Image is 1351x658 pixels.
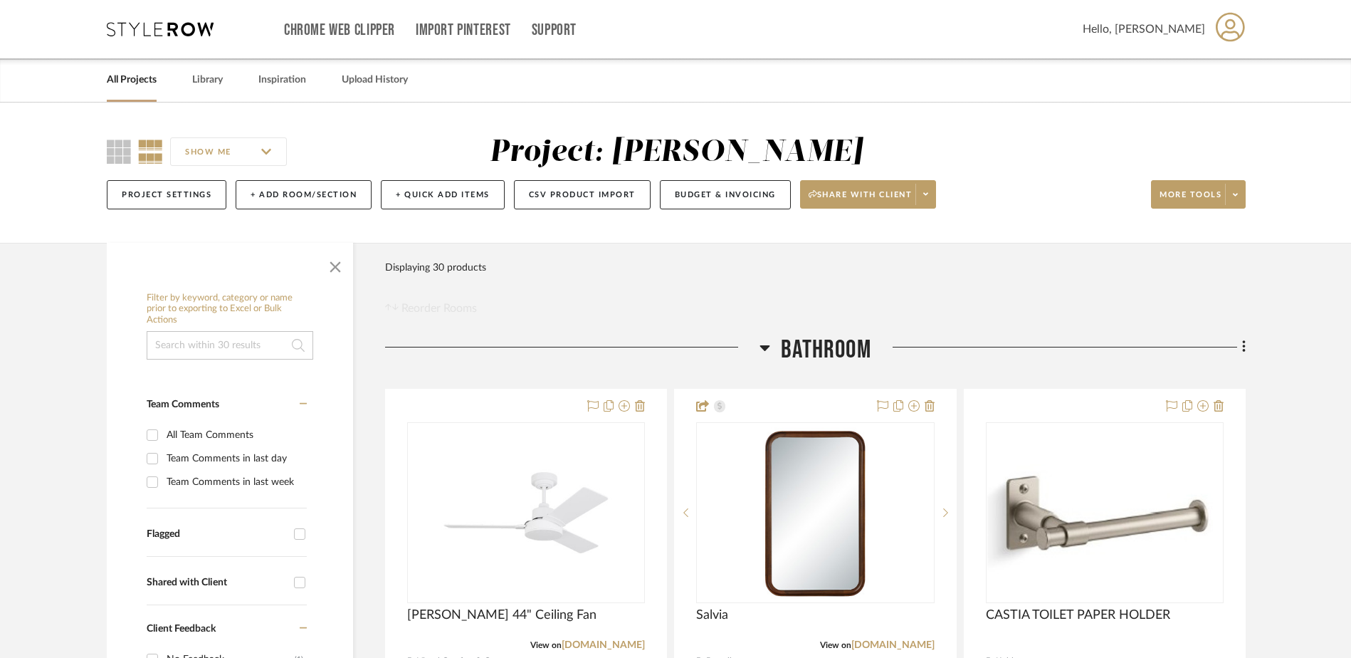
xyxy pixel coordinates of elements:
span: Bathroom [781,335,871,365]
a: [DOMAIN_NAME] [851,640,935,650]
button: Share with client [800,180,937,209]
button: Budget & Invoicing [660,180,791,209]
img: Jovie 44" Ceiling Fan [437,424,615,602]
a: [DOMAIN_NAME] [562,640,645,650]
span: Salvia [696,607,728,623]
a: All Projects [107,70,157,90]
button: + Quick Add Items [381,180,505,209]
span: Reorder Rooms [401,300,477,317]
button: Close [321,250,349,278]
span: Share with client [809,189,913,211]
div: Team Comments in last week [167,471,303,493]
div: Flagged [147,528,287,540]
a: Import Pinterest [416,24,511,36]
span: View on [530,641,562,649]
div: All Team Comments [167,424,303,446]
span: Hello, [PERSON_NAME] [1083,21,1205,38]
span: More tools [1160,189,1221,211]
span: [PERSON_NAME] 44" Ceiling Fan [407,607,596,623]
button: Reorder Rooms [385,300,477,317]
div: Project: [PERSON_NAME] [490,137,863,167]
span: View on [820,641,851,649]
img: CASTIA TOILET PAPER HOLDER [987,434,1222,592]
input: Search within 30 results [147,331,313,360]
a: Inspiration [258,70,306,90]
span: Client Feedback [147,624,216,634]
span: Team Comments [147,399,219,409]
div: Shared with Client [147,577,287,589]
span: CASTIA TOILET PAPER HOLDER [986,607,1170,623]
a: Support [532,24,577,36]
a: Upload History [342,70,408,90]
a: Chrome Web Clipper [284,24,395,36]
button: CSV Product Import [514,180,651,209]
button: Project Settings [107,180,226,209]
button: More tools [1151,180,1246,209]
button: + Add Room/Section [236,180,372,209]
a: Library [192,70,223,90]
img: Salvia [726,424,904,602]
h6: Filter by keyword, category or name prior to exporting to Excel or Bulk Actions [147,293,313,326]
div: Displaying 30 products [385,254,486,282]
div: Team Comments in last day [167,447,303,470]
